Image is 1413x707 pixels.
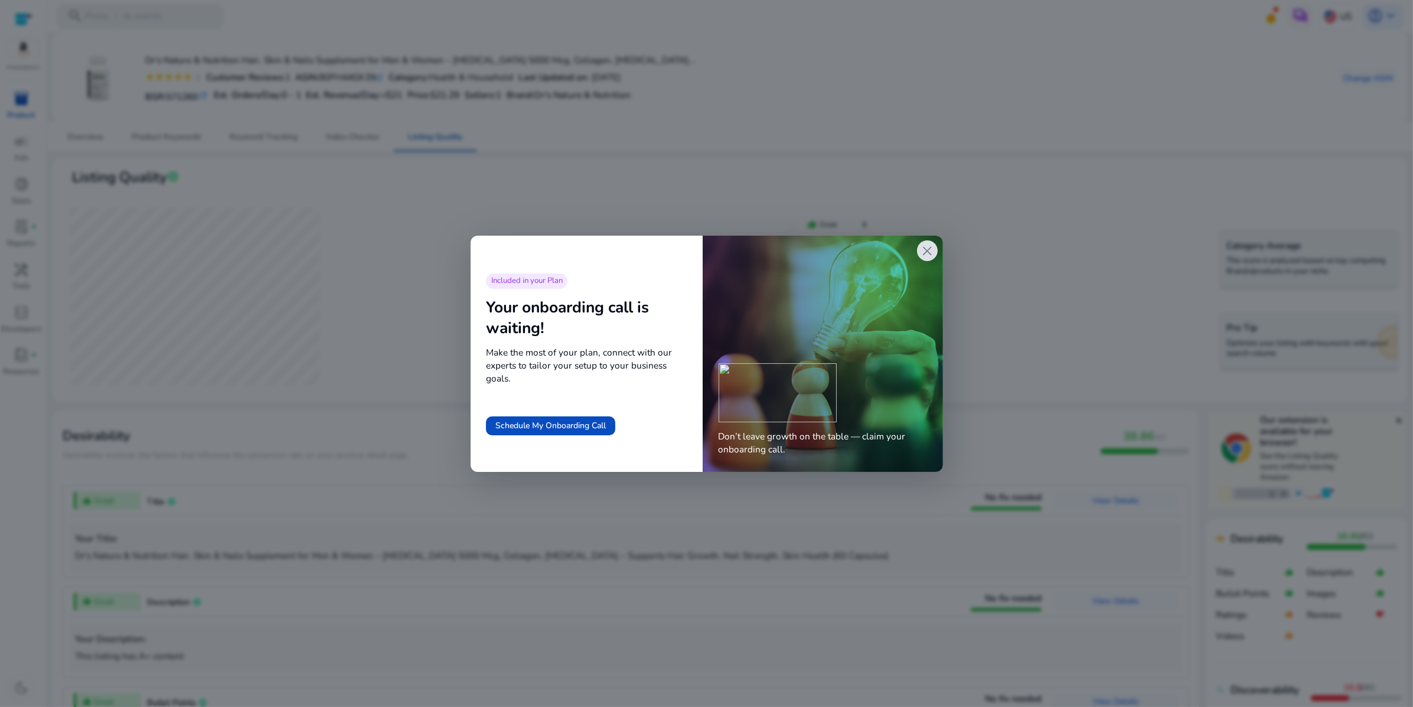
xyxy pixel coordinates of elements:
[491,276,563,286] span: Included in your Plan
[719,430,928,456] span: Don’t leave growth on the table — claim your onboarding call.
[486,297,687,338] div: Your onboarding call is waiting!
[919,243,935,259] span: close
[486,416,615,435] button: Schedule My Onboarding Call
[486,346,687,385] span: Make the most of your plan, connect with our experts to tailor your setup to your business goals.
[495,419,606,432] span: Schedule My Onboarding Call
